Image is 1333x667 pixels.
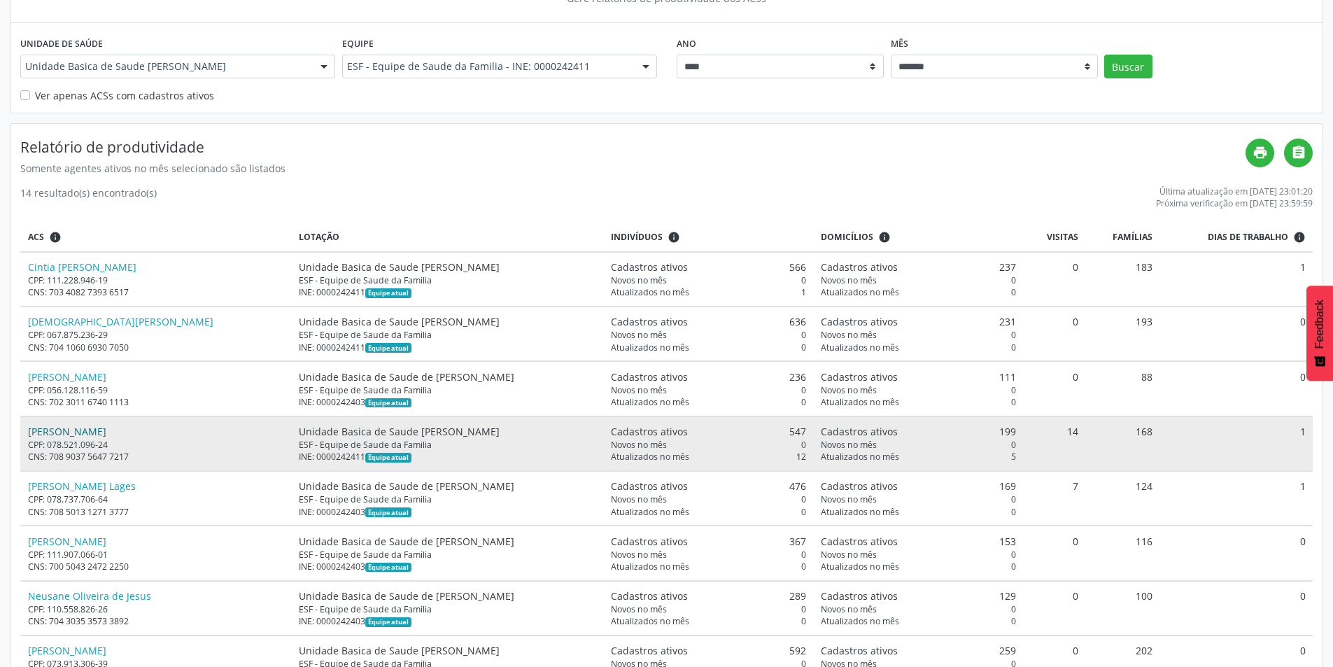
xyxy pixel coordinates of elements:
[28,425,106,438] a: [PERSON_NAME]
[25,59,306,73] span: Unidade Basica de Saude [PERSON_NAME]
[821,329,877,341] span: Novos no mês
[821,396,899,408] span: Atualizados no mês
[1160,416,1313,471] td: 1
[611,424,806,439] div: 547
[28,274,285,286] div: CPF: 111.228.946-19
[28,260,136,274] a: Cintia [PERSON_NAME]
[1253,145,1268,160] i: print
[611,342,806,353] div: 0
[611,384,667,396] span: Novos no mês
[611,424,688,439] span: Cadastros ativos
[821,424,898,439] span: Cadastros ativos
[299,274,596,286] div: ESF - Equipe de Saude da Familia
[28,603,285,615] div: CPF: 110.558.826-26
[821,493,1016,505] div: 0
[611,286,806,298] div: 1
[299,615,596,627] div: INE: 0000242403
[821,479,898,493] span: Cadastros ativos
[28,384,285,396] div: CPF: 056.128.116-59
[611,370,688,384] span: Cadastros ativos
[611,615,806,627] div: 0
[299,561,596,573] div: INE: 0000242403
[611,396,689,408] span: Atualizados no mês
[611,534,688,549] span: Cadastros ativos
[1023,581,1086,636] td: 0
[821,424,1016,439] div: 199
[821,506,1016,518] div: 0
[299,314,596,329] div: Unidade Basica de Saude [PERSON_NAME]
[20,185,157,209] div: 14 resultado(s) encontrado(s)
[1293,231,1306,244] i: Dias em que o(a) ACS fez pelo menos uma visita, ou ficha de cadastro individual ou cadastro domic...
[1313,300,1326,349] span: Feedback
[611,451,689,463] span: Atualizados no mês
[28,549,285,561] div: CPF: 111.907.066-01
[821,451,1016,463] div: 5
[299,603,596,615] div: ESF - Equipe de Saude da Familia
[299,396,596,408] div: INE: 0000242403
[821,274,1016,286] div: 0
[821,603,877,615] span: Novos no mês
[28,506,285,518] div: CNS: 708 5013 1271 3777
[1086,526,1160,580] td: 116
[611,603,806,615] div: 0
[611,274,806,286] div: 0
[821,615,1016,627] div: 0
[611,615,689,627] span: Atualizados no mês
[668,231,680,244] i: <div class="text-left"> <div> <strong>Cadastros ativos:</strong> Cadastros que estão vinculados a...
[821,370,898,384] span: Cadastros ativos
[1160,581,1313,636] td: 0
[28,615,285,627] div: CNS: 704 3035 3573 3892
[611,603,667,615] span: Novos no mês
[1086,471,1160,526] td: 124
[365,453,411,463] span: Esta é a equipe atual deste Agente
[1023,223,1086,252] th: Visitas
[611,231,663,244] span: Indivíduos
[611,561,689,573] span: Atualizados no mês
[1086,307,1160,361] td: 193
[611,534,806,549] div: 367
[365,617,411,627] span: Esta é a equipe atual deste Agente
[1023,252,1086,307] td: 0
[28,370,106,384] a: [PERSON_NAME]
[821,396,1016,408] div: 0
[1104,55,1152,78] button: Buscar
[611,329,806,341] div: 0
[20,139,1246,156] h4: Relatório de produtividade
[611,439,806,451] div: 0
[299,260,596,274] div: Unidade Basica de Saude [PERSON_NAME]
[821,589,1016,603] div: 129
[1306,286,1333,381] button: Feedback - Mostrar pesquisa
[611,329,667,341] span: Novos no mês
[1160,307,1313,361] td: 0
[35,88,214,103] label: Ver apenas ACSs com cadastros ativos
[677,33,696,55] label: Ano
[342,33,374,55] label: Equipe
[821,506,899,518] span: Atualizados no mês
[28,535,106,548] a: [PERSON_NAME]
[299,329,596,341] div: ESF - Equipe de Saude da Familia
[365,507,411,517] span: Esta é a equipe atual deste Agente
[299,643,596,658] div: Unidade Basica de Saude [PERSON_NAME]
[611,589,688,603] span: Cadastros ativos
[49,231,62,244] i: ACSs que estiveram vinculados a uma UBS neste período, mesmo sem produtividade.
[28,286,285,298] div: CNS: 703 4082 7393 6517
[611,479,688,493] span: Cadastros ativos
[28,231,44,244] span: ACS
[28,342,285,353] div: CNS: 704 1060 6930 7050
[821,384,877,396] span: Novos no mês
[821,384,1016,396] div: 0
[821,603,1016,615] div: 0
[611,549,806,561] div: 0
[1160,252,1313,307] td: 1
[347,59,628,73] span: ESF - Equipe de Saude da Familia - INE: 0000242411
[299,534,596,549] div: Unidade Basica de Saude de [PERSON_NAME]
[611,439,667,451] span: Novos no mês
[821,329,1016,341] div: 0
[821,286,1016,298] div: 0
[611,493,667,505] span: Novos no mês
[365,288,411,298] span: Esta é a equipe atual deste Agente
[611,314,688,329] span: Cadastros ativos
[365,398,411,408] span: Esta é a equipe atual deste Agente
[1156,197,1313,209] div: Próxima verificação em [DATE] 23:59:59
[611,561,806,573] div: 0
